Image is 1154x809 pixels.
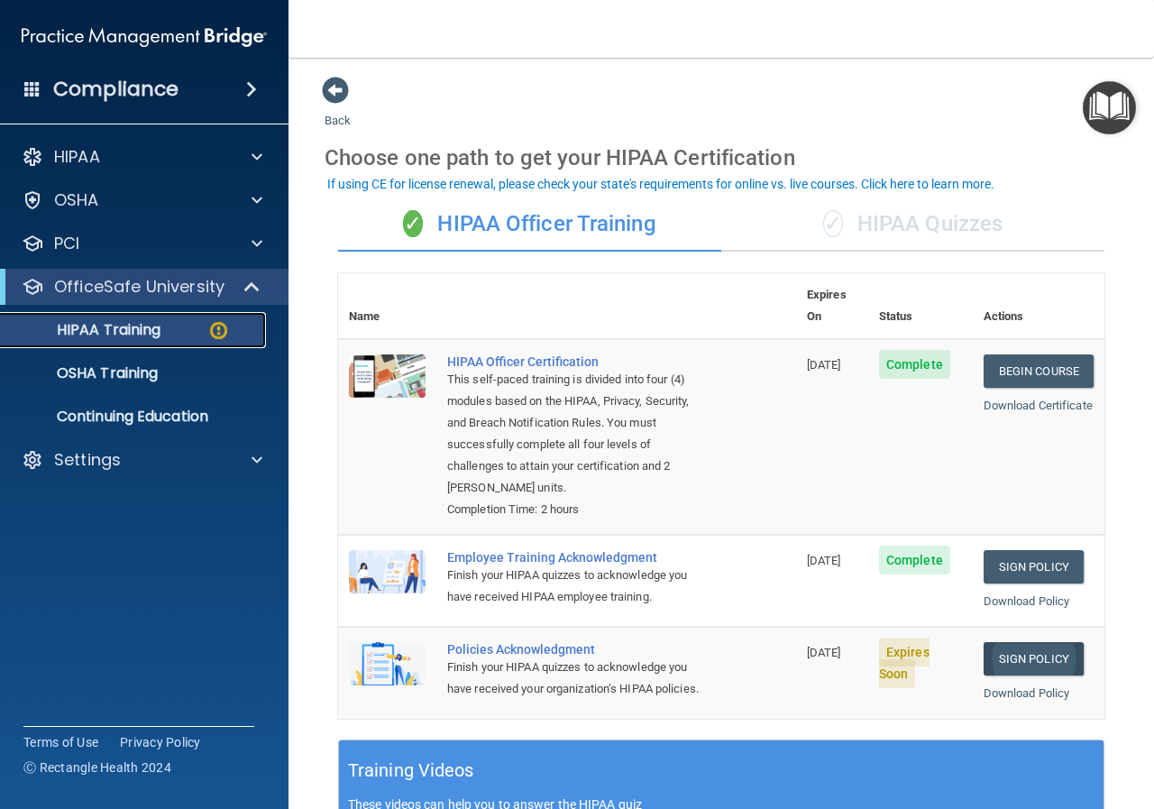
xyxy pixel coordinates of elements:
button: If using CE for license renewal, please check your state's requirements for online vs. live cours... [325,175,997,193]
p: Continuing Education [12,408,258,426]
p: OSHA Training [12,364,158,382]
p: PCI [54,233,79,254]
a: Privacy Policy [120,733,201,751]
a: Download Policy [984,594,1070,608]
span: Complete [879,546,950,575]
div: If using CE for license renewal, please check your state's requirements for online vs. live cours... [327,178,994,190]
span: ✓ [823,210,843,237]
p: OfficeSafe University [54,276,224,298]
th: Status [868,273,973,339]
img: warning-circle.0cc9ac19.png [207,319,230,342]
span: Expires Soon [879,638,930,688]
h5: Training Videos [348,755,474,786]
div: Completion Time: 2 hours [447,499,706,520]
span: [DATE] [807,554,841,567]
th: Actions [973,273,1104,339]
a: Terms of Use [23,733,98,751]
a: OSHA [22,189,262,211]
div: Policies Acknowledgment [447,642,706,657]
div: HIPAA Officer Training [338,198,721,252]
div: HIPAA Quizzes [721,198,1104,252]
div: This self-paced training is divided into four (4) modules based on the HIPAA, Privacy, Security, ... [447,369,706,499]
a: Download Policy [984,686,1070,700]
a: PCI [22,233,262,254]
span: Complete [879,350,950,379]
th: Expires On [796,273,868,339]
button: Open Resource Center [1083,81,1136,134]
div: Employee Training Acknowledgment [447,550,706,565]
th: Name [338,273,436,339]
span: [DATE] [807,358,841,372]
h4: Compliance [53,77,179,102]
a: HIPAA Officer Certification [447,354,706,369]
p: OSHA [54,189,99,211]
a: HIPAA [22,146,262,168]
a: Sign Policy [984,642,1084,676]
img: PMB logo [22,19,267,55]
div: Choose one path to get your HIPAA Certification [325,132,1118,184]
a: Begin Course [984,354,1094,388]
div: Finish your HIPAA quizzes to acknowledge you have received HIPAA employee training. [447,565,706,608]
span: ✓ [403,210,423,237]
span: Ⓒ Rectangle Health 2024 [23,758,171,777]
p: HIPAA [54,146,100,168]
a: Sign Policy [984,550,1084,584]
a: Settings [22,449,262,471]
a: Download Certificate [984,399,1093,412]
span: [DATE] [807,646,841,659]
div: Finish your HIPAA quizzes to acknowledge you have received your organization’s HIPAA policies. [447,657,706,700]
a: Back [325,92,351,127]
p: Settings [54,449,121,471]
a: OfficeSafe University [22,276,261,298]
p: HIPAA Training [12,321,160,339]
